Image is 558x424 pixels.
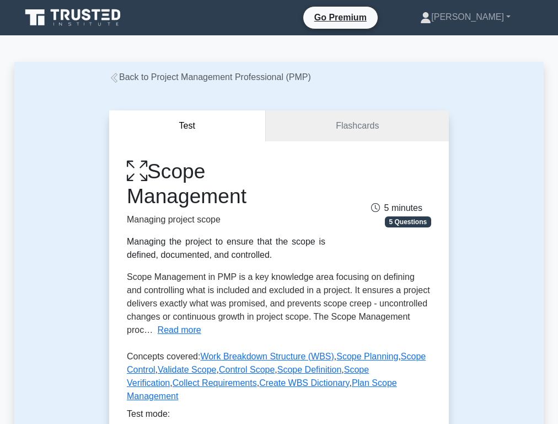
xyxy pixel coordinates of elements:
span: 5 Questions [385,216,431,227]
button: Read more [158,324,201,337]
span: Scope Management in PMP is a key knowledge area focusing on defining and controlling what is incl... [127,272,430,335]
a: [PERSON_NAME] [394,6,537,28]
a: Validate Scope [158,365,216,374]
span: 5 minutes [371,203,422,213]
a: Create WBS Dictionary [259,378,349,388]
a: Scope Control [127,352,426,374]
a: Back to Project Management Professional (PMP) [109,72,311,82]
a: Collect Requirements [173,378,257,388]
a: Scope Verification [127,365,369,388]
div: Managing the project to ensure that the scope is defined, documented, and controlled. [127,235,325,262]
a: Work Breakdown Structure (WBS) [200,352,334,361]
a: Scope Planning [336,352,398,361]
a: Control Scope [219,365,275,374]
a: Plan Scope Management [127,378,397,401]
button: Test [109,110,266,142]
p: Concepts covered: , , , , , , , , , [127,350,431,407]
h1: Scope Management [127,159,325,208]
a: Scope Definition [277,365,342,374]
a: Flashcards [266,110,449,142]
p: Managing project scope [127,213,325,226]
a: Go Premium [308,10,373,24]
